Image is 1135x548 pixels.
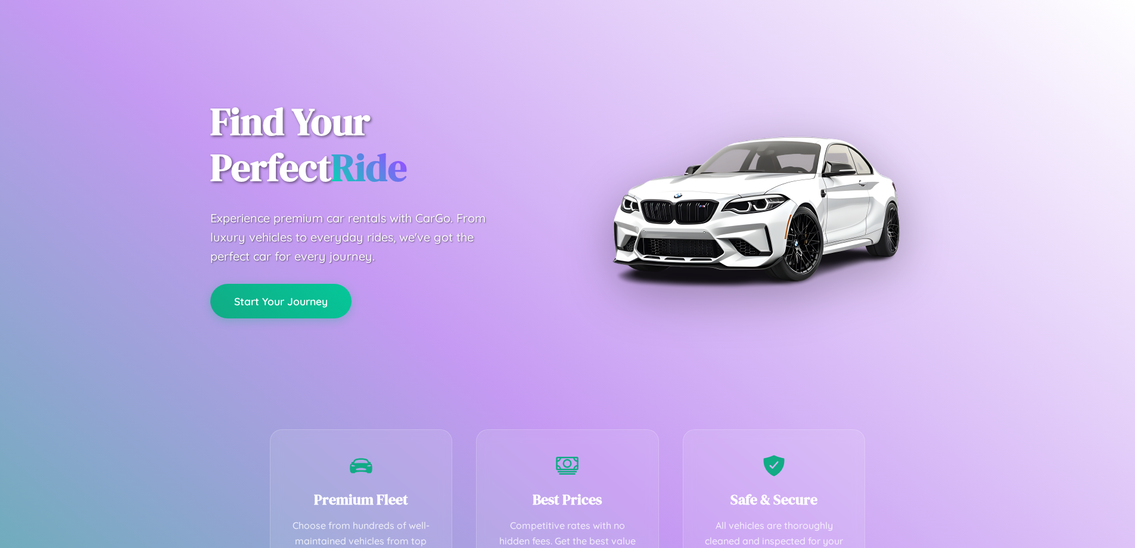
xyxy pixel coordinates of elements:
[701,490,847,509] h3: Safe & Secure
[607,60,904,358] img: Premium BMW car rental vehicle
[288,490,434,509] h3: Premium Fleet
[495,490,640,509] h3: Best Prices
[210,99,550,191] h1: Find Your Perfect
[210,284,352,318] button: Start Your Journey
[210,209,508,266] p: Experience premium car rentals with CarGo. From luxury vehicles to everyday rides, we've got the ...
[331,141,407,193] span: Ride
